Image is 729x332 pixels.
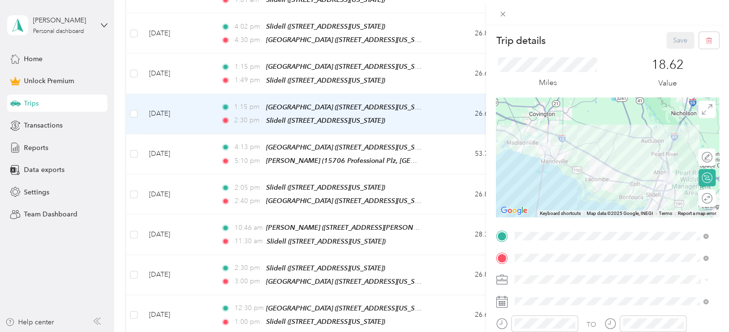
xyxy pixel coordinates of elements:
[496,34,545,47] p: Trip details
[587,320,596,330] div: TO
[678,211,716,216] a: Report a map error
[659,211,672,216] a: Terms (opens in new tab)
[675,278,729,332] iframe: Everlance-gr Chat Button Frame
[498,204,530,217] a: Open this area in Google Maps (opens a new window)
[658,77,677,89] p: Value
[652,57,684,73] p: 18.62
[540,210,581,217] button: Keyboard shortcuts
[498,204,530,217] img: Google
[538,77,557,89] p: Miles
[587,211,653,216] span: Map data ©2025 Google, INEGI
